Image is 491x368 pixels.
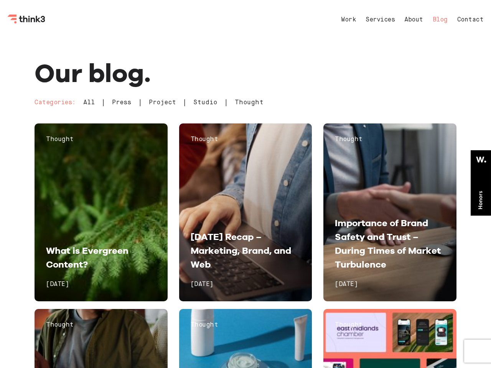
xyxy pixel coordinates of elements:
[193,100,217,106] span: Studio
[366,17,395,23] a: Services
[191,322,218,328] span: Thought
[183,100,187,106] span: |
[35,59,456,87] h1: Our blog.
[404,17,423,23] a: About
[433,17,448,23] a: Blog
[224,100,228,106] span: |
[138,100,142,106] span: |
[457,17,484,23] a: Contact
[149,100,176,106] span: Project
[335,322,362,328] span: Thought
[46,136,74,143] span: Thought
[341,17,356,23] a: Work
[112,100,131,106] span: Press
[191,231,291,270] span: [DATE] Recap – Marketing, Brand, and Web
[46,322,74,328] span: Thought
[46,281,69,287] span: [DATE]
[191,281,213,287] span: [DATE]
[101,100,105,106] span: |
[83,100,95,106] span: All
[335,217,441,270] span: Importance of Brand Safety and Trust – During Times of Market Turbulence
[191,136,218,143] span: Thought
[8,18,46,25] a: Think3 Logo
[46,245,129,270] span: What is Evergreen Content?
[235,100,264,106] span: Thought
[35,98,76,108] h3: Categories:
[335,281,358,287] span: [DATE]
[335,136,362,143] span: Thought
